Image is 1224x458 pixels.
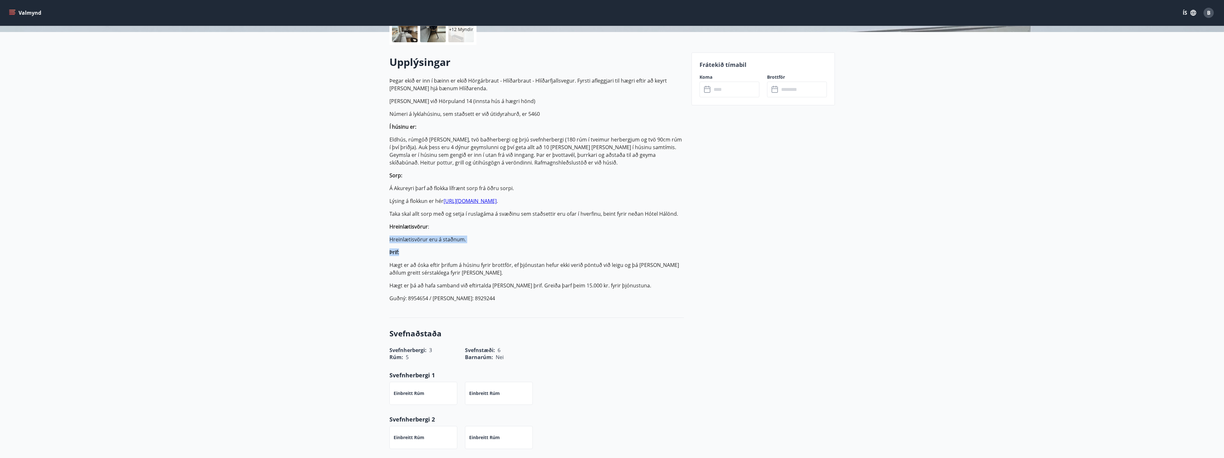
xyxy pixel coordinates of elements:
[389,328,684,339] h3: Svefnaðstaða
[389,77,684,92] p: Þegar ekið er inn í bæinn er ekið Hörgárbraut - Hlíðarbraut - Hlíðarfjallsvegur. Fyrsti afleggjar...
[394,434,424,441] p: Einbreitt rúm
[389,210,684,218] p: Taka skal allt sorp með og setja í ruslagáma á svæðinu sem staðsettir eru ofar í hverfinu, beint ...
[389,415,684,423] p: Svefnherbergi 2
[389,371,684,379] p: Svefnherbergi 1
[389,236,684,243] p: Hreinlætisvörur eru á staðnum.
[449,26,473,33] p: +12 Myndir
[389,223,428,230] strong: Hreinlætisvörur
[1207,9,1211,16] span: B
[394,390,424,397] p: Einbreitt rúm
[496,354,504,361] span: Nei
[389,249,399,256] strong: Þrif:
[389,123,416,130] strong: Í húsinu er:
[389,261,684,277] p: Hægt er að óska eftir þrifum á húsinu fyrir brottför, ef þjónustan hefur ekki verið pöntuð við le...
[767,74,827,80] label: Brottför
[389,294,684,302] p: Guðný: 8954654 / [PERSON_NAME]: 8929244
[469,390,500,397] p: Einbreitt rúm
[389,197,684,205] p: Lýsing á flokkun er hér .
[389,354,403,361] span: Rúm :
[389,110,684,118] p: Númeri á lyklahúsinu, sem staðsett er við útidyrahurð, er 5460
[469,434,500,441] p: Einbreitt rúm
[444,197,497,205] a: [URL][DOMAIN_NAME]
[389,184,684,192] p: Á Akureyri þarf að flokka lífrænt sorp frá öðru sorpi.
[406,354,409,361] span: 5
[389,172,402,179] strong: Sorp:
[8,7,44,19] button: menu
[1179,7,1200,19] button: ÍS
[389,282,684,289] p: Hægt er þá að hafa samband við eftirtalda [PERSON_NAME] þrif. Greiða þarf þeim 15.000 kr. fyrir þ...
[389,97,684,105] p: [PERSON_NAME] við Hörpuland 14 (innsta hús á hægri hönd)
[389,55,684,69] h2: Upplýsingar
[700,74,759,80] label: Koma
[389,223,684,230] p: :
[700,60,827,69] p: Frátekið tímabil
[465,354,493,361] span: Barnarúm :
[1201,5,1216,20] button: B
[389,136,684,166] p: Eldhús, rúmgóð [PERSON_NAME], tvö baðherbergi og þrjú svefnherbergi (180 rúm í tveimur herbergjum...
